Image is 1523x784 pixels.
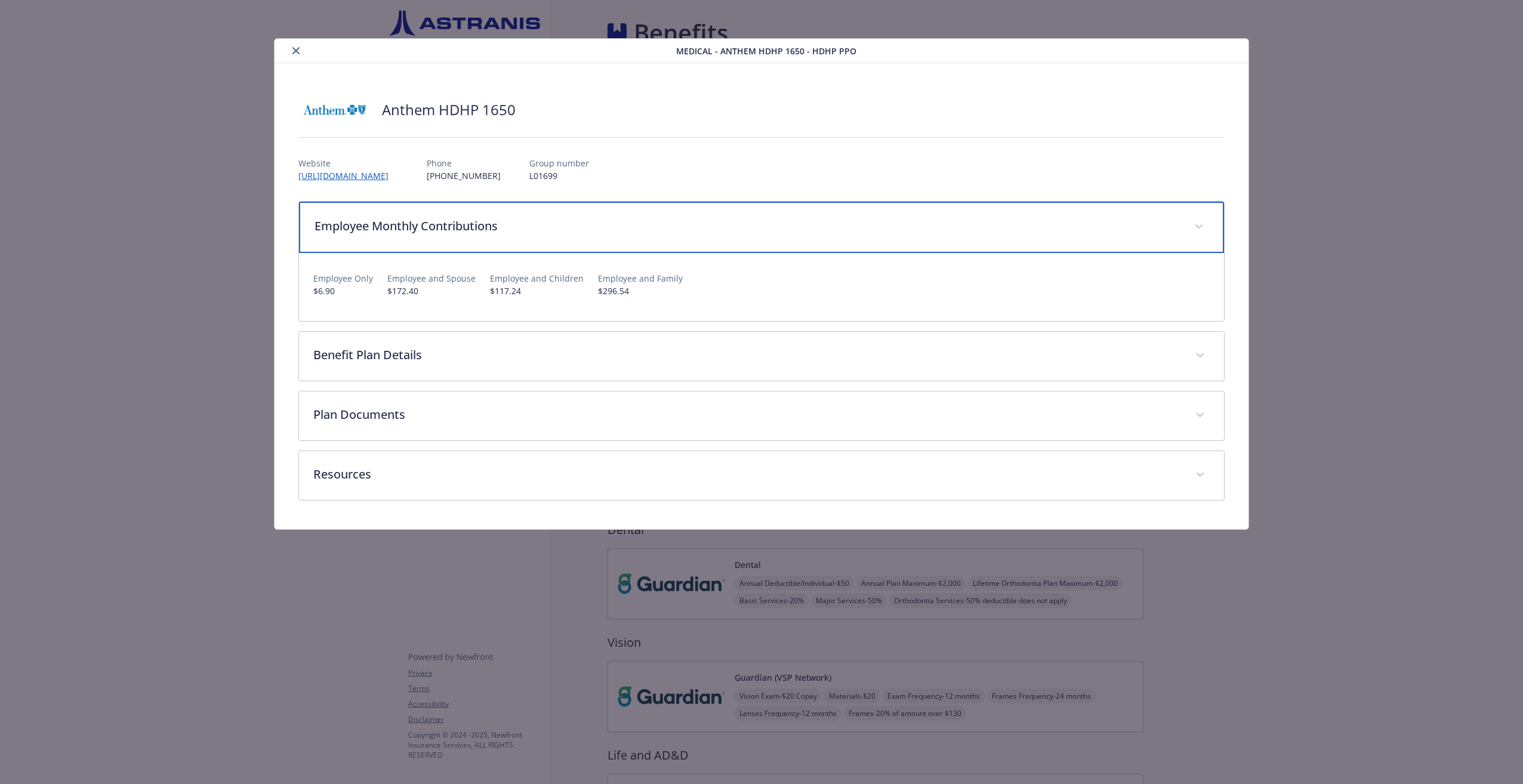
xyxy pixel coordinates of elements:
p: Employee and Family [598,272,683,285]
div: Employee Monthly Contributions [299,202,1223,253]
p: [PHONE_NUMBER] [427,169,501,182]
a: [URL][DOMAIN_NAME] [298,170,398,181]
p: Website [298,157,398,169]
p: L01699 [529,169,589,182]
p: $172.40 [387,285,476,297]
p: $6.90 [313,285,373,297]
div: details for plan Medical - Anthem HDHP 1650 - HDHP PPO [152,38,1371,530]
p: Group number [529,157,589,169]
p: $296.54 [598,285,683,297]
p: Phone [427,157,501,169]
p: Benefit Plan Details [313,346,1180,364]
p: Employee Monthly Contributions [315,217,1179,235]
div: Benefit Plan Details [299,332,1223,381]
img: Anthem Blue Cross [298,92,370,128]
button: close [289,44,303,58]
span: Medical - Anthem HDHP 1650 - HDHP PPO [676,45,856,57]
p: Resources [313,465,1180,483]
h2: Anthem HDHP 1650 [382,100,516,120]
p: Plan Documents [313,406,1180,424]
p: Employee and Children [490,272,584,285]
div: Resources [299,451,1223,500]
div: Employee Monthly Contributions [299,253,1223,321]
p: $117.24 [490,285,584,297]
div: Plan Documents [299,391,1223,440]
p: Employee Only [313,272,373,285]
p: Employee and Spouse [387,272,476,285]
